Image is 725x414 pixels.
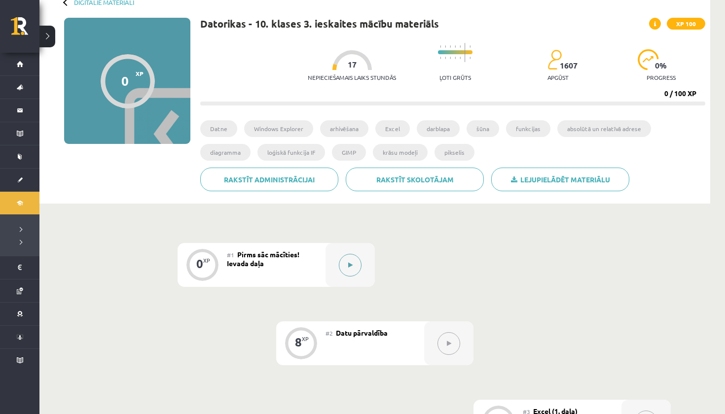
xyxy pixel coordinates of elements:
span: #1 [227,251,234,259]
li: Datne [200,120,237,137]
span: Datu pārvaldība [336,328,388,337]
img: icon-short-line-57e1e144782c952c97e751825c79c345078a6d821885a25fce030b3d8c18986b.svg [450,57,451,59]
span: Pirms sāc mācīties! Ievada daļa [227,250,299,268]
div: 0 [196,259,203,268]
img: icon-short-line-57e1e144782c952c97e751825c79c345078a6d821885a25fce030b3d8c18986b.svg [455,57,456,59]
div: 8 [295,338,302,346]
p: Ļoti grūts [439,74,471,81]
a: Rakstīt skolotājam [346,168,484,191]
li: absolūtā un relatīvā adrese [557,120,651,137]
img: icon-short-line-57e1e144782c952c97e751825c79c345078a6d821885a25fce030b3d8c18986b.svg [460,45,461,48]
img: icon-progress-161ccf0a02000e728c5f80fcf4c31c7af3da0e1684b2b1d7c360e028c24a22f1.svg [638,49,659,70]
img: icon-short-line-57e1e144782c952c97e751825c79c345078a6d821885a25fce030b3d8c18986b.svg [440,57,441,59]
img: icon-short-line-57e1e144782c952c97e751825c79c345078a6d821885a25fce030b3d8c18986b.svg [470,57,471,59]
li: Windows Explorer [244,120,313,137]
span: XP [136,70,144,77]
li: pikselis [435,144,474,161]
li: Excel [375,120,410,137]
div: XP [203,258,210,263]
a: Rakstīt administrācijai [200,168,338,191]
li: arhivēšana [320,120,368,137]
img: icon-short-line-57e1e144782c952c97e751825c79c345078a6d821885a25fce030b3d8c18986b.svg [445,45,446,48]
li: krāsu modeļi [373,144,428,161]
p: Nepieciešamais laiks stundās [308,74,396,81]
a: Rīgas 1. Tālmācības vidusskola [11,17,39,42]
img: icon-short-line-57e1e144782c952c97e751825c79c345078a6d821885a25fce030b3d8c18986b.svg [440,45,441,48]
div: 0 [121,73,129,88]
img: icon-short-line-57e1e144782c952c97e751825c79c345078a6d821885a25fce030b3d8c18986b.svg [470,45,471,48]
li: GIMP [332,144,366,161]
h1: Datorikas - 10. klases 3. ieskaites mācību materiāls [200,18,439,30]
img: icon-short-line-57e1e144782c952c97e751825c79c345078a6d821885a25fce030b3d8c18986b.svg [445,57,446,59]
img: icon-short-line-57e1e144782c952c97e751825c79c345078a6d821885a25fce030b3d8c18986b.svg [450,45,451,48]
a: Lejupielādēt materiālu [491,168,629,191]
span: 0 % [655,61,667,70]
li: darblapa [417,120,460,137]
p: apgūst [547,74,569,81]
img: students-c634bb4e5e11cddfef0936a35e636f08e4e9abd3cc4e673bd6f9a4125e45ecb1.svg [547,49,562,70]
img: icon-long-line-d9ea69661e0d244f92f715978eff75569469978d946b2353a9bb055b3ed8787d.svg [465,43,466,62]
img: icon-short-line-57e1e144782c952c97e751825c79c345078a6d821885a25fce030b3d8c18986b.svg [455,45,456,48]
span: 17 [348,60,357,69]
li: funkcijas [506,120,550,137]
img: icon-short-line-57e1e144782c952c97e751825c79c345078a6d821885a25fce030b3d8c18986b.svg [460,57,461,59]
span: 1607 [560,61,578,70]
span: XP 100 [667,18,705,30]
li: diagramma [200,144,251,161]
p: progress [647,74,676,81]
span: #2 [326,329,333,337]
div: XP [302,336,309,342]
li: šūna [467,120,499,137]
li: loģiskā funkcija IF [257,144,325,161]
